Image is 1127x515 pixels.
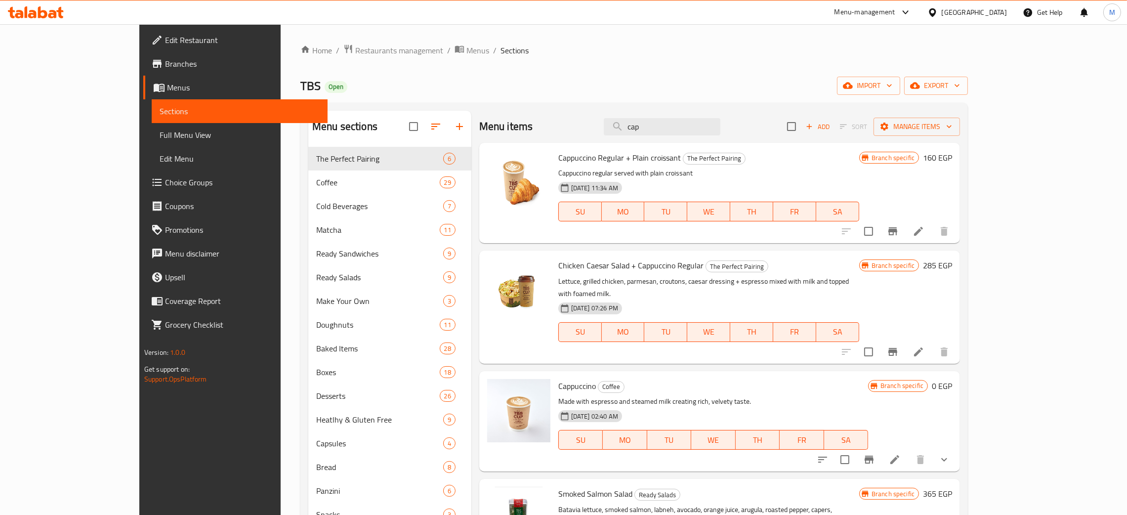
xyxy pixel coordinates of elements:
a: Upsell [143,265,328,289]
div: Make Your Own [316,295,443,307]
span: 6 [444,154,455,164]
button: Manage items [874,118,960,136]
span: 3 [444,297,455,306]
span: Doughnuts [316,319,439,331]
button: Add section [448,115,471,138]
button: show more [932,448,956,472]
img: Cappuccino [487,379,550,442]
input: search [604,118,720,135]
span: Branch specific [868,261,918,270]
span: WE [691,325,726,339]
span: SU [563,433,599,447]
span: Open [325,83,347,91]
div: [GEOGRAPHIC_DATA] [942,7,1007,18]
button: WE [691,430,735,450]
a: Grocery Checklist [143,313,328,337]
a: Edit menu item [913,225,924,237]
div: Capsules4 [308,431,471,455]
span: Edit Restaurant [165,34,320,46]
span: Select to update [858,342,879,362]
button: SA [816,202,859,221]
span: Add [804,121,831,132]
span: FR [777,325,812,339]
span: export [912,80,960,92]
span: Version: [144,346,168,359]
span: SU [563,325,598,339]
p: Made with espresso and steamed milk creating rich, velvety taste. [558,395,868,408]
span: Select to update [835,449,855,470]
span: WE [691,205,726,219]
div: The Perfect Pairing [316,153,443,165]
button: delete [909,448,932,472]
span: Restaurants management [355,44,443,56]
button: WE [687,202,730,221]
a: Promotions [143,218,328,242]
nav: breadcrumb [300,44,968,57]
span: 29 [440,178,455,187]
a: Edit Menu [152,147,328,171]
button: WE [687,322,730,342]
div: Baked Items28 [308,337,471,360]
li: / [493,44,497,56]
span: Select section [781,116,802,137]
div: The Perfect Pairing [683,153,746,165]
button: SU [558,202,602,221]
button: TH [736,430,780,450]
span: FR [784,433,820,447]
span: Panzini [316,485,443,497]
a: Edit menu item [889,454,901,466]
a: Menus [455,44,489,57]
span: Edit Menu [160,153,320,165]
svg: Show Choices [938,454,950,466]
button: SA [824,430,868,450]
div: Matcha11 [308,218,471,242]
div: items [443,414,456,426]
span: SU [563,205,598,219]
button: MO [603,430,647,450]
span: Coffee [598,381,624,392]
div: items [443,248,456,259]
button: Branch-specific-item [881,340,905,364]
h6: 285 EGP [923,258,952,272]
div: items [440,319,456,331]
a: Menu disclaimer [143,242,328,265]
span: TH [734,325,769,339]
div: items [443,200,456,212]
span: Branches [165,58,320,70]
span: Cappuccino [558,379,596,393]
span: Heatlhy & Gluten Free [316,414,443,426]
button: import [837,77,900,95]
span: TU [648,325,683,339]
span: Branch specific [868,153,918,163]
span: 4 [444,439,455,448]
button: MO [602,322,645,342]
p: Lettuce, grilled chicken, parmesan, croutons, caesar dressing + espresso mixed with milk and topp... [558,275,859,300]
a: Full Menu View [152,123,328,147]
span: TH [740,433,776,447]
li: / [336,44,339,56]
button: Add [802,119,834,134]
div: Ready Sandwiches9 [308,242,471,265]
div: items [440,366,456,378]
div: Open [325,81,347,93]
button: Branch-specific-item [881,219,905,243]
div: Ready Sandwiches [316,248,443,259]
span: The Perfect Pairing [706,261,768,272]
li: / [447,44,451,56]
span: M [1109,7,1115,18]
span: Capsules [316,437,443,449]
div: Make Your Own3 [308,289,471,313]
a: Support.OpsPlatform [144,373,207,386]
span: Coverage Report [165,295,320,307]
button: FR [773,322,816,342]
div: Baked Items [316,343,439,354]
div: Coffee29 [308,171,471,194]
span: Ready Salads [635,489,680,501]
div: Desserts26 [308,384,471,408]
div: items [443,271,456,283]
button: MO [602,202,645,221]
span: TU [651,433,687,447]
div: Cold Beverages7 [308,194,471,218]
span: Sections [160,105,320,117]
